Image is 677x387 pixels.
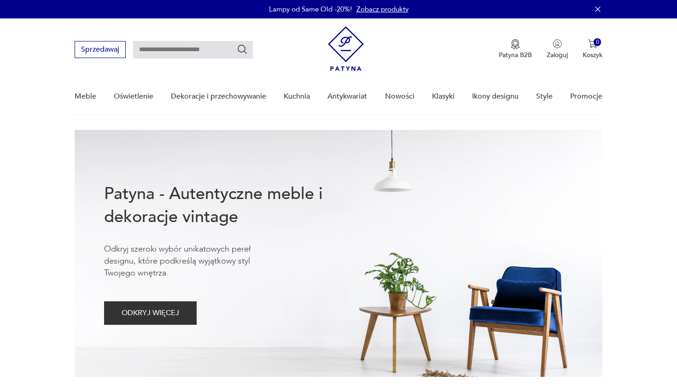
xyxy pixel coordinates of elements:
[171,79,266,114] a: Dekoracje i przechowywanie
[511,39,520,49] img: Ikona medalu
[594,38,601,46] div: 0
[499,51,532,59] p: Patyna B2B
[472,79,519,114] a: Ikony designu
[553,39,562,48] img: Ikonka użytkownika
[328,26,364,71] img: Patyna - sklep z meblami i dekoracjami vintage
[104,311,197,317] a: ODKRYJ WIĘCEJ
[499,39,532,59] a: Ikona medaluPatyna B2B
[499,39,532,59] button: Patyna B2B
[583,51,602,59] p: Koszyk
[583,39,602,59] button: 0Koszyk
[385,79,414,114] a: Nowości
[432,79,455,114] a: Klasyki
[104,301,197,325] button: ODKRYJ WIĘCEJ
[104,243,279,279] p: Odkryj szeroki wybór unikatowych pereł designu, które podkreślą wyjątkowy styl Twojego wnętrza.
[547,39,568,59] button: Zaloguj
[356,5,409,14] a: Zobacz produkty
[75,41,126,58] button: Sprzedawaj
[588,39,597,48] img: Ikona koszyka
[237,44,248,55] button: Szukaj
[269,5,352,14] p: Lampy od Same Old -20%!
[114,79,153,114] a: Oświetlenie
[75,47,126,53] a: Sprzedawaj
[75,79,96,114] a: Meble
[327,79,367,114] a: Antykwariat
[570,79,602,114] a: Promocje
[536,79,553,114] a: Style
[104,182,353,229] h1: Patyna - Autentyczne meble i dekoracje vintage
[547,51,568,59] p: Zaloguj
[284,79,310,114] a: Kuchnia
